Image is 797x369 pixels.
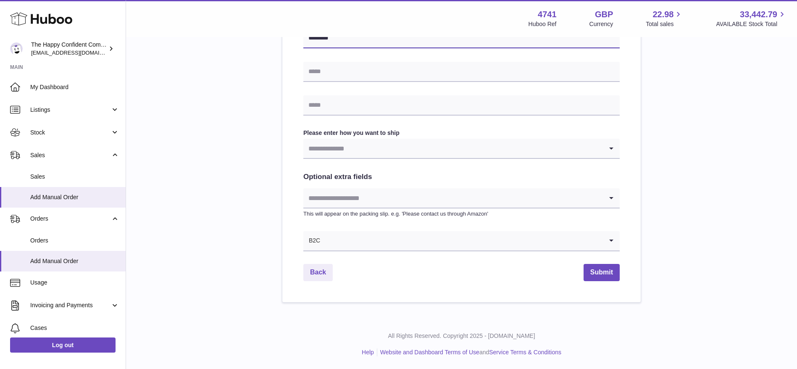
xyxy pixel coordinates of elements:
[31,41,107,57] div: The Happy Confident Company
[321,231,603,250] input: Search for option
[10,337,116,353] a: Log out
[595,9,613,20] strong: GBP
[716,20,787,28] span: AVAILABLE Stock Total
[303,210,620,218] p: This will appear on the packing slip. e.g. 'Please contact us through Amazon'
[30,106,110,114] span: Listings
[303,188,620,208] div: Search for option
[303,188,603,208] input: Search for option
[30,151,110,159] span: Sales
[529,20,557,28] div: Huboo Ref
[30,215,110,223] span: Orders
[489,349,561,356] a: Service Terms & Conditions
[740,9,777,20] span: 33,442.79
[538,9,557,20] strong: 4741
[30,193,119,201] span: Add Manual Order
[303,264,333,281] a: Back
[303,129,620,137] label: Please enter how you want to ship
[589,20,613,28] div: Currency
[30,237,119,245] span: Orders
[380,349,479,356] a: Website and Dashboard Terms of Use
[646,20,683,28] span: Total sales
[30,301,110,309] span: Invoicing and Payments
[716,9,787,28] a: 33,442.79 AVAILABLE Stock Total
[303,139,620,159] div: Search for option
[303,139,603,158] input: Search for option
[303,172,620,182] h2: Optional extra fields
[133,332,790,340] p: All Rights Reserved. Copyright 2025 - [DOMAIN_NAME]
[646,9,683,28] a: 22.98 Total sales
[30,173,119,181] span: Sales
[31,49,124,56] span: [EMAIL_ADDRESS][DOMAIN_NAME]
[377,348,561,356] li: and
[303,231,321,250] span: B2C
[10,42,23,55] img: internalAdmin-4741@internal.huboo.com
[30,279,119,287] span: Usage
[303,231,620,251] div: Search for option
[362,349,374,356] a: Help
[30,83,119,91] span: My Dashboard
[652,9,673,20] span: 22.98
[30,129,110,137] span: Stock
[584,264,620,281] button: Submit
[30,257,119,265] span: Add Manual Order
[30,324,119,332] span: Cases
